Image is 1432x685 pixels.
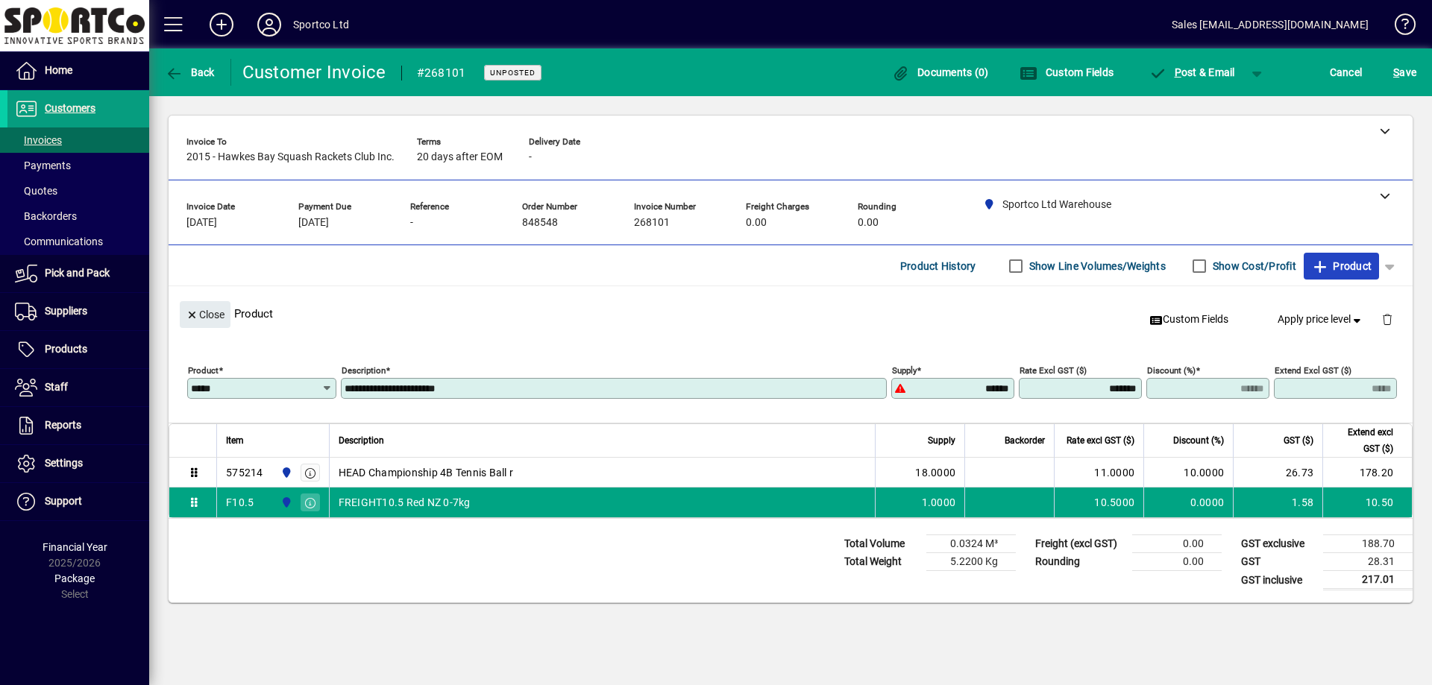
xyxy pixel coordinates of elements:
td: 217.01 [1323,571,1413,590]
span: [DATE] [186,217,217,229]
button: Custom Fields [1016,59,1117,86]
span: GST ($) [1284,432,1313,449]
a: Staff [7,369,149,406]
span: Home [45,64,72,76]
span: Item [226,432,244,449]
button: Close [180,301,230,328]
div: 10.5000 [1064,495,1134,510]
mat-label: Description [342,365,386,376]
a: Settings [7,445,149,482]
span: Back [165,66,215,78]
span: 18.0000 [915,465,955,480]
span: Close [186,303,224,327]
span: ave [1393,60,1416,84]
span: Backorder [1005,432,1045,449]
mat-label: Discount (%) [1147,365,1196,376]
span: Rate excl GST ($) [1067,432,1134,449]
span: Supply [928,432,955,449]
span: Documents (0) [892,66,989,78]
span: 2015 - Hawkes Bay Squash Rackets Club Inc. [186,151,395,163]
td: GST exclusive [1234,535,1323,553]
a: Home [7,52,149,89]
mat-label: Extend excl GST ($) [1275,365,1351,376]
button: Product History [894,253,982,280]
span: Discount (%) [1173,432,1224,449]
td: 10.50 [1322,487,1412,517]
button: Save [1389,59,1420,86]
a: Communications [7,229,149,254]
a: Invoices [7,127,149,153]
span: Product [1311,254,1372,278]
span: Invoices [15,134,62,146]
mat-label: Rate excl GST ($) [1020,365,1087,376]
td: 0.0000 [1143,487,1233,517]
button: Custom Fields [1143,306,1234,333]
td: 1.58 [1233,487,1322,517]
span: Extend excl GST ($) [1332,424,1393,457]
span: Description [339,432,384,449]
a: Products [7,331,149,368]
div: F10.5 [226,495,254,510]
span: Payments [15,160,71,171]
span: Sportco Ltd Warehouse [277,464,294,481]
a: Knowledge Base [1384,3,1413,51]
a: Suppliers [7,293,149,330]
td: 10.0000 [1143,458,1233,487]
button: Documents (0) [888,59,993,86]
div: #268101 [417,61,466,85]
div: 575214 [226,465,263,480]
span: [DATE] [298,217,329,229]
span: Financial Year [43,541,107,553]
span: HEAD Championship 4B Tennis Ball r [339,465,514,480]
app-page-header-button: Back [149,59,231,86]
span: Backorders [15,210,77,222]
td: 0.00 [1132,535,1222,553]
span: Sportco Ltd Warehouse [277,494,294,511]
td: Freight (excl GST) [1028,535,1132,553]
span: Communications [15,236,103,247]
span: Support [45,495,82,507]
a: Support [7,483,149,520]
mat-label: Product [188,365,219,376]
a: Payments [7,153,149,178]
span: 848548 [522,217,558,229]
span: - [529,151,532,163]
a: Reports [7,407,149,444]
td: 178.20 [1322,458,1412,487]
span: Products [45,343,87,355]
td: 5.2200 Kg [926,553,1016,571]
div: Customer Invoice [242,60,386,84]
button: Add [198,11,245,38]
td: 28.31 [1323,553,1413,571]
button: Delete [1369,301,1405,337]
td: Total Volume [837,535,926,553]
span: 268101 [634,217,670,229]
span: ost & Email [1149,66,1235,78]
span: Product History [900,254,976,278]
span: 20 days after EOM [417,151,503,163]
a: Quotes [7,178,149,203]
button: Apply price level [1272,306,1370,333]
td: GST inclusive [1234,571,1323,590]
button: Product [1304,253,1379,280]
label: Show Line Volumes/Weights [1026,259,1166,274]
a: Backorders [7,203,149,229]
span: Unposted [490,68,536,78]
div: Sales [EMAIL_ADDRESS][DOMAIN_NAME] [1172,13,1369,37]
td: 26.73 [1233,458,1322,487]
span: Reports [45,419,81,431]
div: Sportco Ltd [293,13,349,37]
span: 0.00 [858,217,879,229]
span: Custom Fields [1149,312,1228,327]
label: Show Cost/Profit [1210,259,1296,274]
span: S [1393,66,1399,78]
span: Staff [45,381,68,393]
span: Quotes [15,185,57,197]
a: Pick and Pack [7,255,149,292]
td: Rounding [1028,553,1132,571]
span: P [1175,66,1181,78]
td: Total Weight [837,553,926,571]
mat-label: Supply [892,365,917,376]
div: Product [169,286,1413,341]
div: 11.0000 [1064,465,1134,480]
